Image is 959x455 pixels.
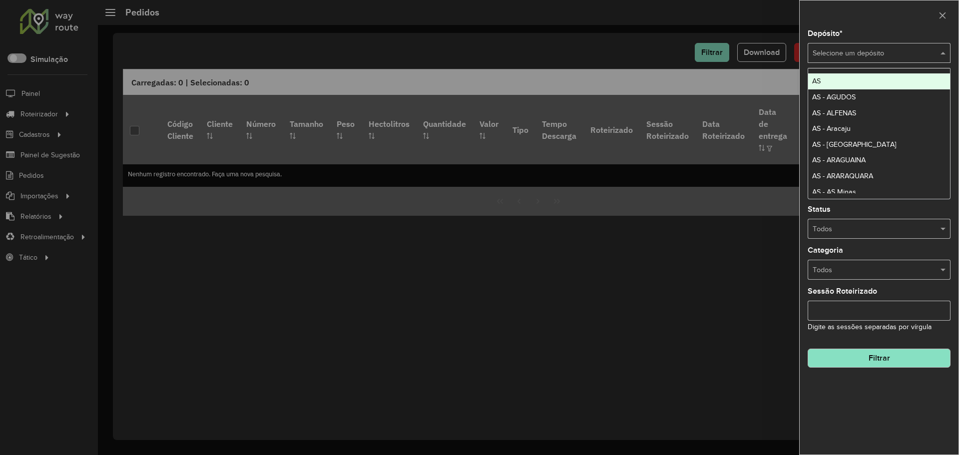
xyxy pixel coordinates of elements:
span: AS - AS Minas [812,188,856,196]
ng-dropdown-panel: Options list [808,68,951,199]
span: AS [812,77,821,85]
span: AS - ARARAQUARA [812,172,873,180]
button: Filtrar [808,349,951,368]
span: AS - AGUDOS [812,93,856,101]
small: Digite as sessões separadas por vírgula [808,323,932,331]
label: Status [808,203,831,215]
label: Depósito [808,27,843,39]
label: Categoria [808,244,843,256]
label: Sessão Roteirizado [808,285,877,297]
span: AS - ARAGUAINA [812,156,866,164]
span: AS - [GEOGRAPHIC_DATA] [812,140,897,148]
span: AS - Aracaju [812,124,851,132]
span: AS - ALFENAS [812,109,856,117]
